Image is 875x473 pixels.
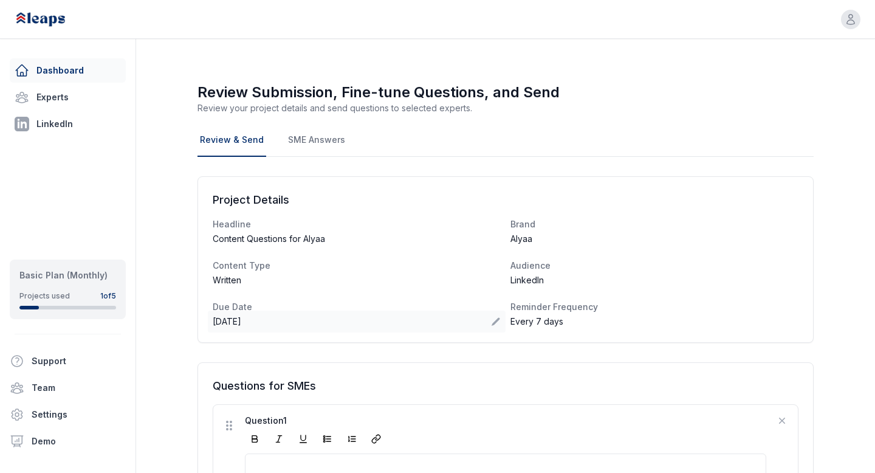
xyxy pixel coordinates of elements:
[213,260,501,272] dt: Content Type
[197,102,814,114] p: Review your project details and send questions to selected experts.
[10,58,126,83] a: Dashboard
[197,124,266,157] a: Review & Send
[213,233,325,245] span: Content Questions for Alyaa
[286,124,348,157] a: SME Answers
[10,112,126,136] a: LinkedIn
[5,349,121,373] button: Support
[5,376,131,400] a: Team
[510,316,563,328] span: Every 7 days
[5,429,131,454] a: Demo
[197,83,814,102] h1: Review Submission, Fine-tune Questions, and Send
[19,291,70,301] div: Projects used
[213,378,798,395] h2: Questions for SMEs
[269,429,289,449] button: Italic (Cmd+I)
[213,218,501,230] dt: Headline
[318,429,337,449] button: Bullet List
[213,316,241,328] span: [DATE]
[100,291,116,301] div: 1 of 5
[15,6,92,33] img: Leaps
[510,260,798,272] dt: Audience
[245,415,766,427] div: Question 1
[213,301,501,313] dt: Due Date
[510,274,544,286] span: LinkedIn
[293,429,313,449] button: Underline (Cmd+U)
[245,429,264,449] button: Bold (Cmd+B)
[213,274,241,286] span: Written
[19,269,116,281] div: Basic Plan (Monthly)
[510,301,798,313] dt: Reminder Frequency
[5,402,131,427] a: Settings
[213,192,798,209] h2: Project Details
[342,429,362,449] button: Numbered List
[776,415,788,427] button: Delete question
[10,85,126,109] a: Experts
[510,218,798,230] dt: Brand
[366,429,386,449] button: Add Link
[510,233,532,245] span: Alyaa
